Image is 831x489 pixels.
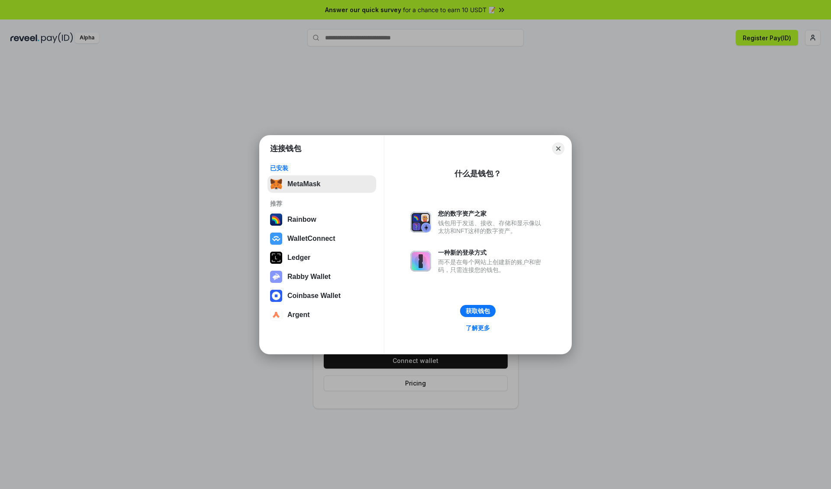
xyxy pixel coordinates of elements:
[287,180,320,188] div: MetaMask
[267,306,376,324] button: Argent
[438,210,545,217] div: 您的数字资产之家
[267,211,376,228] button: Rainbow
[287,235,335,243] div: WalletConnect
[454,168,501,179] div: 什么是钱包？
[438,258,545,274] div: 而不是在每个网站上创建新的账户和密码，只需连接您的钱包。
[460,305,496,317] button: 获取钱包
[287,273,331,281] div: Rabby Wallet
[270,200,374,207] div: 推荐
[267,230,376,247] button: WalletConnect
[270,164,374,172] div: 已安装
[466,324,490,332] div: 了解更多
[287,311,310,319] div: Argent
[270,143,301,154] h1: 连接钱包
[267,249,376,266] button: Ledger
[410,251,431,272] img: svg+xml,%3Csvg%20xmlns%3D%22http%3A%2F%2Fwww.w3.org%2F2000%2Fsvg%22%20fill%3D%22none%22%20viewBox...
[438,249,545,256] div: 一种新的登录方式
[410,212,431,233] img: svg+xml,%3Csvg%20xmlns%3D%22http%3A%2F%2Fwww.w3.org%2F2000%2Fsvg%22%20fill%3D%22none%22%20viewBox...
[466,307,490,315] div: 获取钱包
[270,252,282,264] img: svg+xml,%3Csvg%20xmlns%3D%22http%3A%2F%2Fwww.w3.org%2F2000%2Fsvg%22%20width%3D%2228%22%20height%3...
[270,178,282,190] img: svg+xml,%3Csvg%20fill%3D%22none%22%20height%3D%2233%22%20viewBox%3D%220%200%2035%2033%22%20width%...
[287,254,310,262] div: Ledger
[267,175,376,193] button: MetaMask
[287,292,341,300] div: Coinbase Wallet
[270,290,282,302] img: svg+xml,%3Csvg%20width%3D%2228%22%20height%3D%2228%22%20viewBox%3D%220%200%2028%2028%22%20fill%3D...
[270,271,282,283] img: svg+xml,%3Csvg%20xmlns%3D%22http%3A%2F%2Fwww.w3.org%2F2000%2Fsvg%22%20fill%3D%22none%22%20viewBox...
[267,287,376,304] button: Coinbase Wallet
[438,219,545,235] div: 钱包用于发送、接收、存储和显示像以太坊和NFT这样的数字资产。
[461,322,495,334] a: 了解更多
[287,216,316,223] div: Rainbow
[267,268,376,285] button: Rabby Wallet
[270,309,282,321] img: svg+xml,%3Csvg%20width%3D%2228%22%20height%3D%2228%22%20viewBox%3D%220%200%2028%2028%22%20fill%3D...
[552,142,564,155] button: Close
[270,214,282,226] img: svg+xml,%3Csvg%20width%3D%22120%22%20height%3D%22120%22%20viewBox%3D%220%200%20120%20120%22%20fil...
[270,233,282,245] img: svg+xml,%3Csvg%20width%3D%2228%22%20height%3D%2228%22%20viewBox%3D%220%200%2028%2028%22%20fill%3D...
